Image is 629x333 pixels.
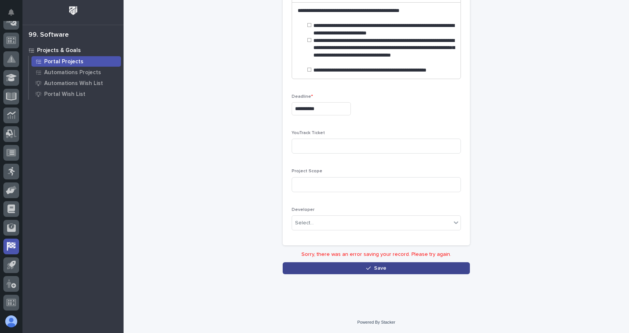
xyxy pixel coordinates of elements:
[9,9,19,21] div: Notifications
[29,78,124,88] a: Automations Wish List
[44,69,101,76] p: Automations Projects
[374,266,386,271] span: Save
[66,4,80,18] img: Workspace Logo
[29,67,124,78] a: Automations Projects
[283,251,470,258] p: Sorry, there was an error saving your record. Please try again.
[292,208,314,212] span: Developer
[295,219,314,227] div: Select...
[29,56,124,67] a: Portal Projects
[292,94,313,99] span: Deadline
[22,45,124,56] a: Projects & Goals
[37,47,81,54] p: Projects & Goals
[357,320,395,324] a: Powered By Stacker
[44,58,83,65] p: Portal Projects
[44,91,85,98] p: Portal Wish List
[44,80,103,87] p: Automations Wish List
[3,4,19,20] button: Notifications
[29,89,124,99] a: Portal Wish List
[28,31,69,39] div: 99. Software
[283,262,470,274] button: Save
[292,131,325,135] span: YouTrack Ticket
[292,169,322,173] span: Project Scope
[3,314,19,329] button: users-avatar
